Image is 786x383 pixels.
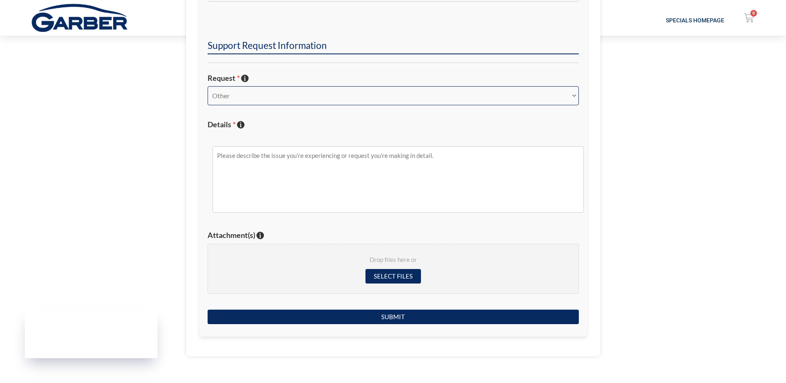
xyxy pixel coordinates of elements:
[25,310,157,358] iframe: Garber Digital Marketing Status
[208,230,255,240] span: Attachment(s)
[208,39,579,54] h2: Support Request Information
[208,120,236,129] span: Details
[208,73,240,82] span: Request
[365,269,421,284] input: Select files
[208,310,579,324] input: Submit
[218,254,568,266] span: Drop files here or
